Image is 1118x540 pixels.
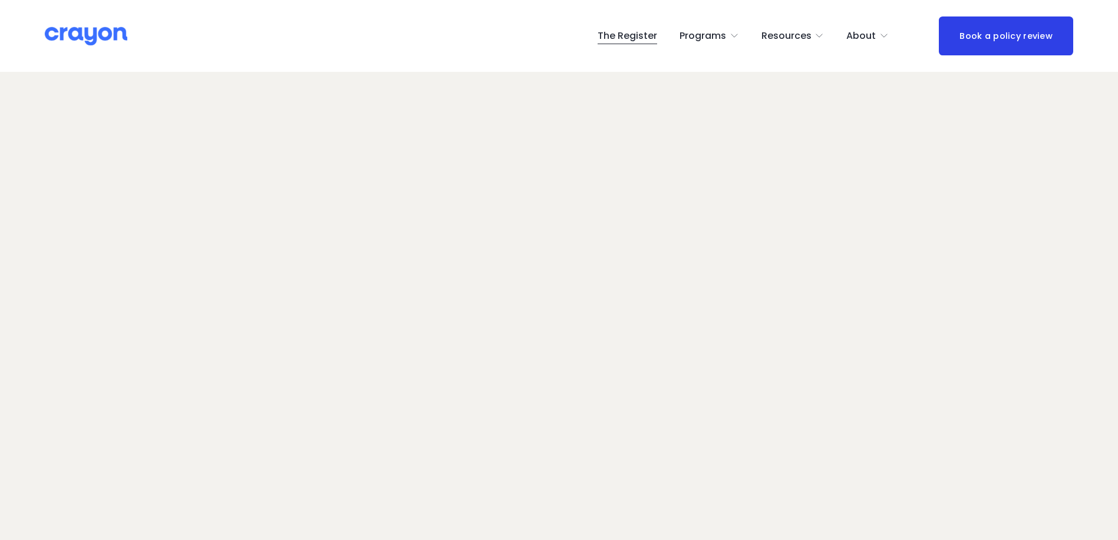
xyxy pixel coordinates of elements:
a: folder dropdown [846,26,889,45]
a: folder dropdown [680,26,739,45]
span: About [846,28,876,45]
a: Book a policy review [939,16,1073,55]
iframe: Tidio Chat [954,464,1113,519]
img: Crayon [45,26,127,47]
span: Resources [761,28,812,45]
a: folder dropdown [761,26,825,45]
span: Programs [680,28,726,45]
a: The Register [598,26,657,45]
